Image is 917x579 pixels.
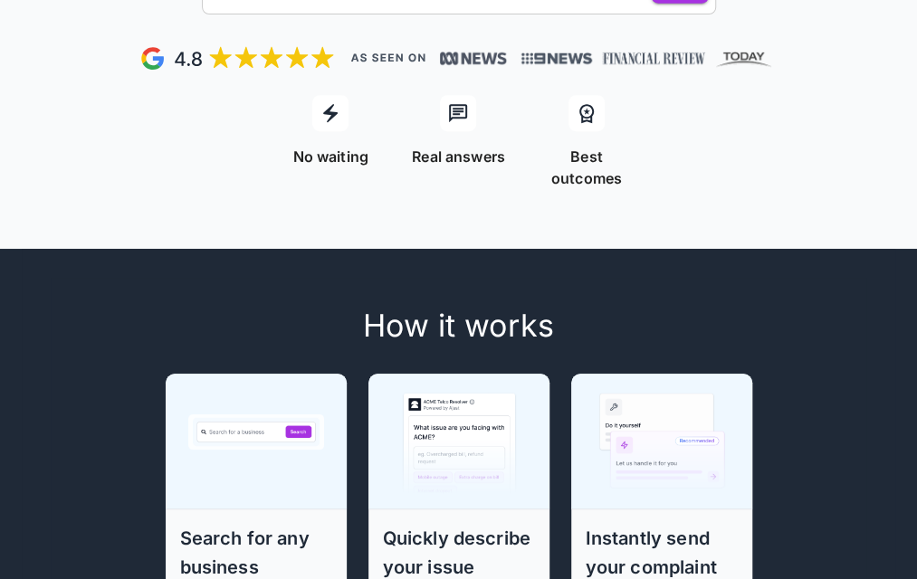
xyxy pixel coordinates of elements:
p: Real answers [412,146,505,167]
p: No waiting [292,146,368,167]
img: Step 3 [571,373,752,508]
img: Step 2 [368,373,549,508]
h4: How it works [80,307,837,345]
img: News, Financial Review, Today [440,50,507,68]
img: Step 1 [166,373,347,508]
img: News, Financial Review, Today [514,46,778,71]
img: Google Review - 5 stars [139,43,336,73]
p: Best outcomes [533,146,639,189]
img: As seen on [350,53,425,62]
